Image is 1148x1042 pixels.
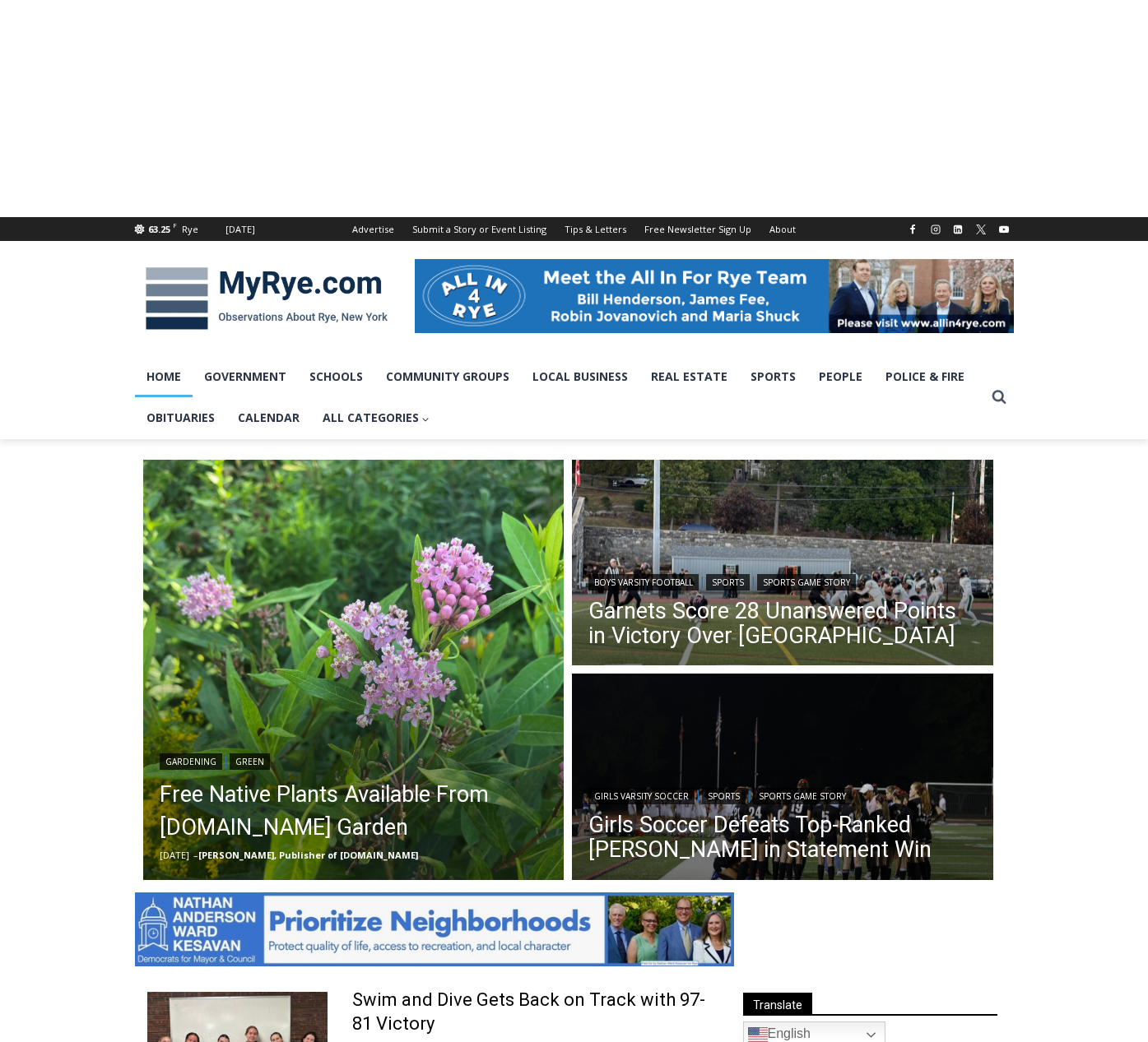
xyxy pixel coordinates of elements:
span: Translate [743,993,812,1015]
div: | | [588,571,977,590]
time: [DATE] [160,849,189,861]
div: | [160,750,548,770]
a: Garnets Score 28 Unanswered Points in Victory Over [GEOGRAPHIC_DATA] [588,599,977,648]
a: Sports Game Story [757,574,856,590]
a: Calendar [226,397,311,438]
div: Rye [182,222,198,237]
img: (PHOTO: The Rye Girls Soccer team from September 27, 2025. Credit: Alvar Lee.) [572,674,993,884]
a: Local Business [521,356,639,397]
div: | | [588,785,977,804]
a: Linkedin [948,220,968,239]
a: Government [193,356,298,397]
a: Home [135,356,193,397]
a: [PERSON_NAME], Publisher of [DOMAIN_NAME] [198,849,418,861]
a: Sports Game Story [753,788,852,804]
a: Read More Free Native Plants Available From MyRye.com Garden [143,460,565,881]
nav: Secondary Navigation [343,217,805,241]
a: About [760,217,805,241]
a: Boys Varsity Football [588,574,699,590]
img: MyRye.com [135,256,398,341]
a: Advertise [343,217,403,241]
nav: Primary Navigation [135,356,984,439]
a: Facebook [903,220,923,239]
div: [DATE] [225,222,255,237]
a: Instagram [926,220,946,239]
button: View Search Form [984,382,1014,412]
a: Swim and Dive Gets Back on Track with 97-81 Victory [352,989,713,1035]
a: Community Groups [374,356,521,397]
a: Tips & Letters [555,217,635,241]
a: Read More Girls Soccer Defeats Top-Ranked Albertus Magnus in Statement Win [572,674,993,884]
a: Real Estate [639,356,739,397]
img: All in for Rye [415,259,1014,333]
a: Free Native Plants Available From [DOMAIN_NAME] Garden [160,778,548,844]
a: X [971,220,991,239]
a: Girls Varsity Soccer [588,788,695,804]
a: People [807,356,874,397]
span: All Categories [323,409,430,427]
span: 63.25 [148,223,170,235]
img: (PHOTO: Swamp Milkweed (Asclepias incarnata) in the MyRye.com Garden, July 2025.) [143,460,565,881]
a: Gardening [160,753,222,770]
a: Sports [706,574,750,590]
a: Submit a Story or Event Listing [403,217,555,241]
a: Obituaries [135,397,226,438]
a: Sports [702,788,746,804]
img: (PHOTO: Rye Football's Henry Shoemaker (#5) kicks an extra point in his team's 42-13 win vs Yorkt... [572,460,993,670]
a: Sports [739,356,807,397]
span: F [173,220,177,229]
a: Schools [298,356,374,397]
a: Green [230,753,270,770]
span: – [193,849,198,861]
a: Read More Garnets Score 28 Unanswered Points in Victory Over Yorktown [572,460,993,670]
a: Free Newsletter Sign Up [635,217,760,241]
a: All Categories [311,397,442,438]
a: Girls Soccer Defeats Top-Ranked [PERSON_NAME] in Statement Win [588,813,977,862]
a: YouTube [994,220,1014,239]
a: Police & Fire [874,356,976,397]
